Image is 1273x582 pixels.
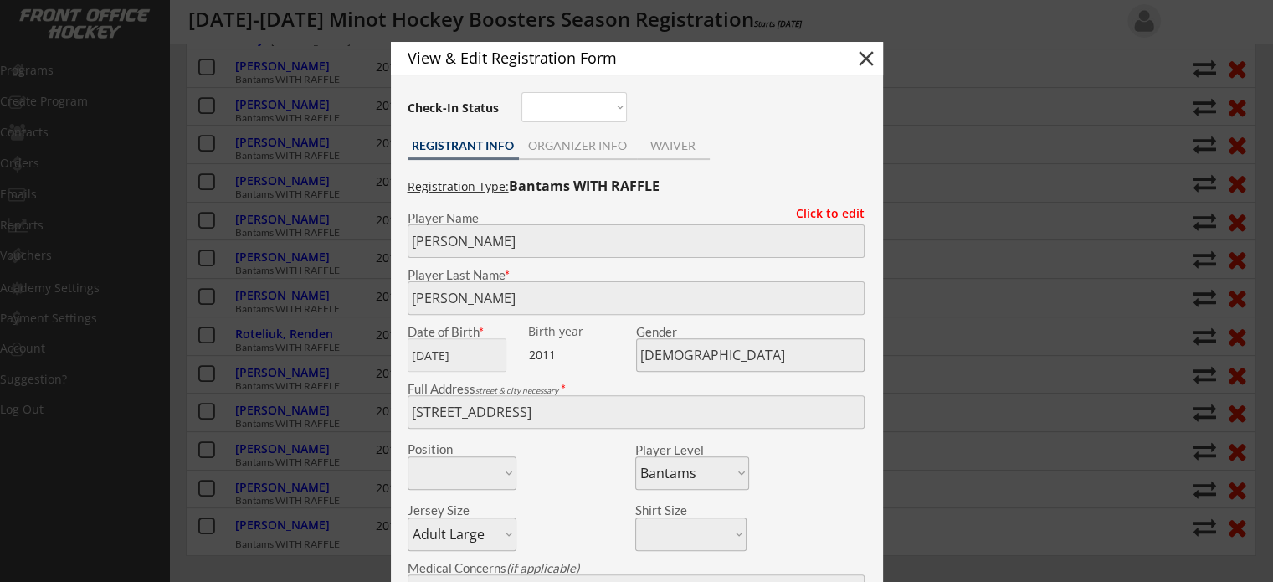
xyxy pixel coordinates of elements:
strong: Bantams WITH RAFFLE [509,177,660,195]
div: We are transitioning the system to collect and store date of birth instead of just birth year to ... [528,326,633,338]
div: WAIVER [637,140,710,152]
input: Street, City, Province/State [408,395,865,429]
div: Shirt Size [635,504,721,517]
div: Player Level [635,444,749,456]
em: (if applicable) [506,560,579,575]
button: close [854,46,879,71]
div: Player Last Name [408,269,865,281]
div: Player Name [408,212,865,224]
div: Click to edit [783,208,865,219]
div: Gender [636,326,865,338]
div: Check-In Status [408,102,502,114]
div: REGISTRANT INFO [408,140,519,152]
div: 2011 [529,347,634,363]
div: Full Address [408,383,865,395]
div: Birth year [528,326,633,337]
div: Position [408,443,494,456]
div: ORGANIZER INFO [519,140,637,152]
div: Date of Birth [408,326,516,338]
div: Jersey Size [408,504,494,517]
div: View & Edit Registration Form [408,50,824,65]
u: Registration Type: [408,178,509,194]
em: street & city necessary [475,385,558,395]
div: Medical Concerns [408,562,865,574]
